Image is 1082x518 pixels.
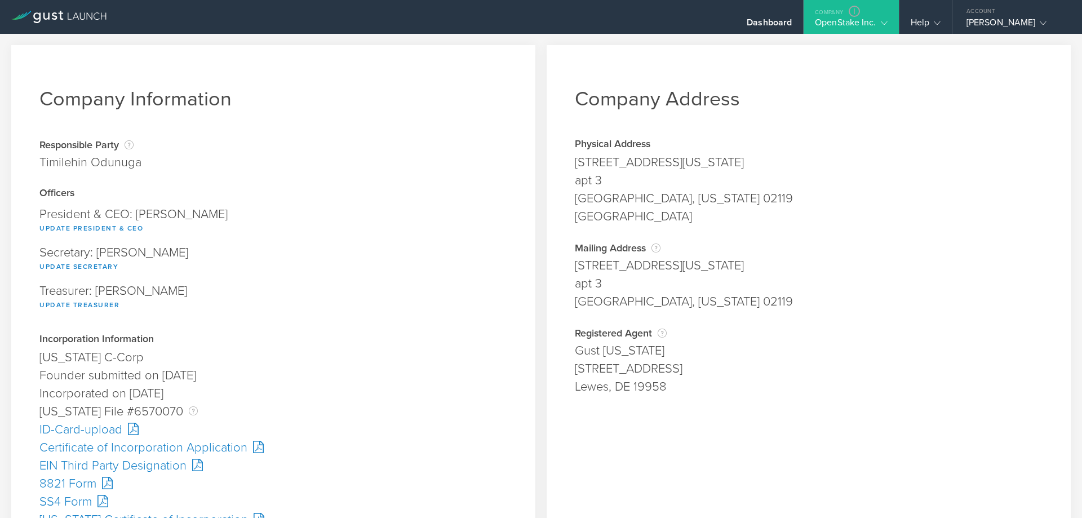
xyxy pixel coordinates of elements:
[39,202,507,241] div: President & CEO: [PERSON_NAME]
[39,87,507,111] h1: Company Information
[575,275,1043,293] div: apt 3
[815,17,887,34] div: OpenStake Inc.
[39,222,143,235] button: Update President & CEO
[575,139,1043,150] div: Physical Address
[39,384,507,402] div: Incorporated on [DATE]
[966,17,1062,34] div: [PERSON_NAME]
[39,139,141,150] div: Responsible Party
[39,279,507,317] div: Treasurer: [PERSON_NAME]
[575,360,1043,378] div: [STREET_ADDRESS]
[575,378,1043,396] div: Lewes, DE 19958
[39,439,507,457] div: Certificate of Incorporation Application
[575,153,1043,171] div: [STREET_ADDRESS][US_STATE]
[575,87,1043,111] h1: Company Address
[39,402,507,420] div: [US_STATE] File #6570070
[39,366,507,384] div: Founder submitted on [DATE]
[575,256,1043,275] div: [STREET_ADDRESS][US_STATE]
[575,189,1043,207] div: [GEOGRAPHIC_DATA], [US_STATE] 02119
[39,334,507,346] div: Incorporation Information
[39,493,507,511] div: SS4 Form
[911,17,941,34] div: Help
[1026,464,1082,518] iframe: Chat Widget
[39,241,507,279] div: Secretary: [PERSON_NAME]
[39,298,119,312] button: Update Treasurer
[39,420,507,439] div: ID-Card-upload
[39,153,141,171] div: Timilehin Odunuga
[575,327,1043,339] div: Registered Agent
[39,260,118,273] button: Update Secretary
[575,171,1043,189] div: apt 3
[575,293,1043,311] div: [GEOGRAPHIC_DATA], [US_STATE] 02119
[39,348,507,366] div: [US_STATE] C-Corp
[39,475,507,493] div: 8821 Form
[39,188,507,200] div: Officers
[575,207,1043,225] div: [GEOGRAPHIC_DATA]
[39,457,507,475] div: EIN Third Party Designation
[747,17,792,34] div: Dashboard
[575,242,1043,254] div: Mailing Address
[575,342,1043,360] div: Gust [US_STATE]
